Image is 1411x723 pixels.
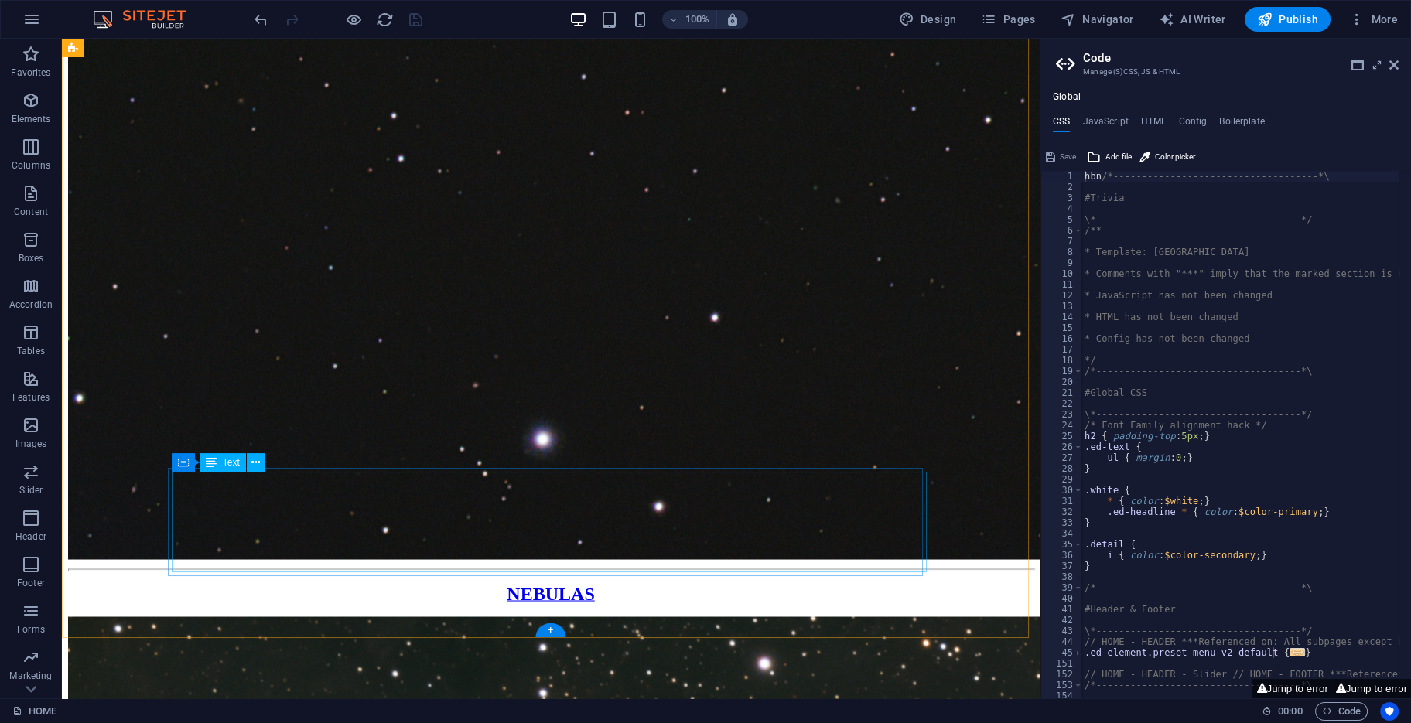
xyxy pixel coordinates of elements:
[685,10,710,29] h6: 100%
[1041,257,1083,268] div: 9
[893,7,963,32] button: Design
[376,11,394,29] i: Reload page
[1041,485,1083,496] div: 30
[1041,322,1083,333] div: 15
[344,10,363,29] button: Click here to leave preview mode and continue editing
[251,10,270,29] button: undo
[1153,7,1232,32] button: AI Writer
[1041,377,1083,387] div: 20
[1041,236,1083,247] div: 7
[1332,679,1411,698] button: Jump to error
[1041,193,1083,203] div: 3
[1041,344,1083,355] div: 17
[1041,301,1083,312] div: 13
[1041,593,1083,604] div: 40
[1053,116,1070,133] h4: CSS
[1349,12,1398,27] span: More
[1085,148,1134,166] button: Add file
[1041,561,1083,571] div: 37
[1380,702,1399,721] button: Usercentrics
[1315,702,1368,721] button: Code
[1278,702,1302,721] span: 00 00
[1041,604,1083,615] div: 41
[1053,91,1081,104] h4: Global
[1041,398,1083,409] div: 22
[1041,452,1083,463] div: 27
[981,12,1035,27] span: Pages
[1219,116,1265,133] h4: Boilerplate
[726,12,740,26] i: On resize automatically adjust zoom level to fit chosen device.
[1041,171,1083,182] div: 1
[1041,366,1083,377] div: 19
[14,206,48,218] p: Content
[1245,7,1331,32] button: Publish
[1041,290,1083,301] div: 12
[535,623,565,637] div: +
[1252,679,1331,698] button: Jump to error
[1041,420,1083,431] div: 24
[1041,636,1083,647] div: 44
[1290,648,1305,656] span: ...
[9,670,52,682] p: Marketing
[1041,626,1083,636] div: 43
[1289,705,1291,717] span: :
[1041,333,1083,344] div: 16
[89,10,205,29] img: Editor Logo
[1041,496,1083,506] div: 31
[1105,148,1132,166] span: Add file
[9,298,53,311] p: Accordion
[662,10,717,29] button: 100%
[1041,506,1083,517] div: 32
[252,11,270,29] i: Undo: Change text (Ctrl+Z)
[1159,12,1226,27] span: AI Writer
[1041,203,1083,214] div: 4
[1041,550,1083,561] div: 36
[1041,442,1083,452] div: 26
[1041,691,1083,701] div: 154
[1041,268,1083,279] div: 10
[1041,214,1083,225] div: 5
[15,438,47,450] p: Images
[12,159,50,172] p: Columns
[12,113,51,125] p: Elements
[1083,65,1368,79] h3: Manage (S)CSS, JS & HTML
[1262,702,1303,721] h6: Session time
[1041,247,1083,257] div: 8
[1257,12,1318,27] span: Publish
[17,345,45,357] p: Tables
[19,252,44,264] p: Boxes
[1137,148,1197,166] button: Color picker
[1041,615,1083,626] div: 42
[1041,680,1083,691] div: 153
[899,12,957,27] span: Design
[1041,669,1083,680] div: 152
[1041,647,1083,658] div: 45
[11,67,50,79] p: Favorites
[1041,463,1083,474] div: 28
[1178,116,1207,133] h4: Config
[1041,409,1083,420] div: 23
[1041,528,1083,539] div: 34
[1083,51,1399,65] h2: Code
[975,7,1041,32] button: Pages
[19,484,43,496] p: Slider
[1041,182,1083,193] div: 2
[375,10,394,29] button: reload
[1041,387,1083,398] div: 21
[1082,116,1128,133] h4: JavaScript
[17,577,45,589] p: Footer
[1155,148,1195,166] span: Color picker
[1061,12,1134,27] span: Navigator
[1041,312,1083,322] div: 14
[223,458,240,467] span: Text
[1041,517,1083,528] div: 33
[1041,539,1083,550] div: 35
[1041,474,1083,485] div: 29
[1041,658,1083,669] div: 151
[15,530,46,543] p: Header
[1343,7,1404,32] button: More
[1054,7,1140,32] button: Navigator
[17,623,45,636] p: Forms
[893,7,963,32] div: Design (Ctrl+Alt+Y)
[1041,279,1083,290] div: 11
